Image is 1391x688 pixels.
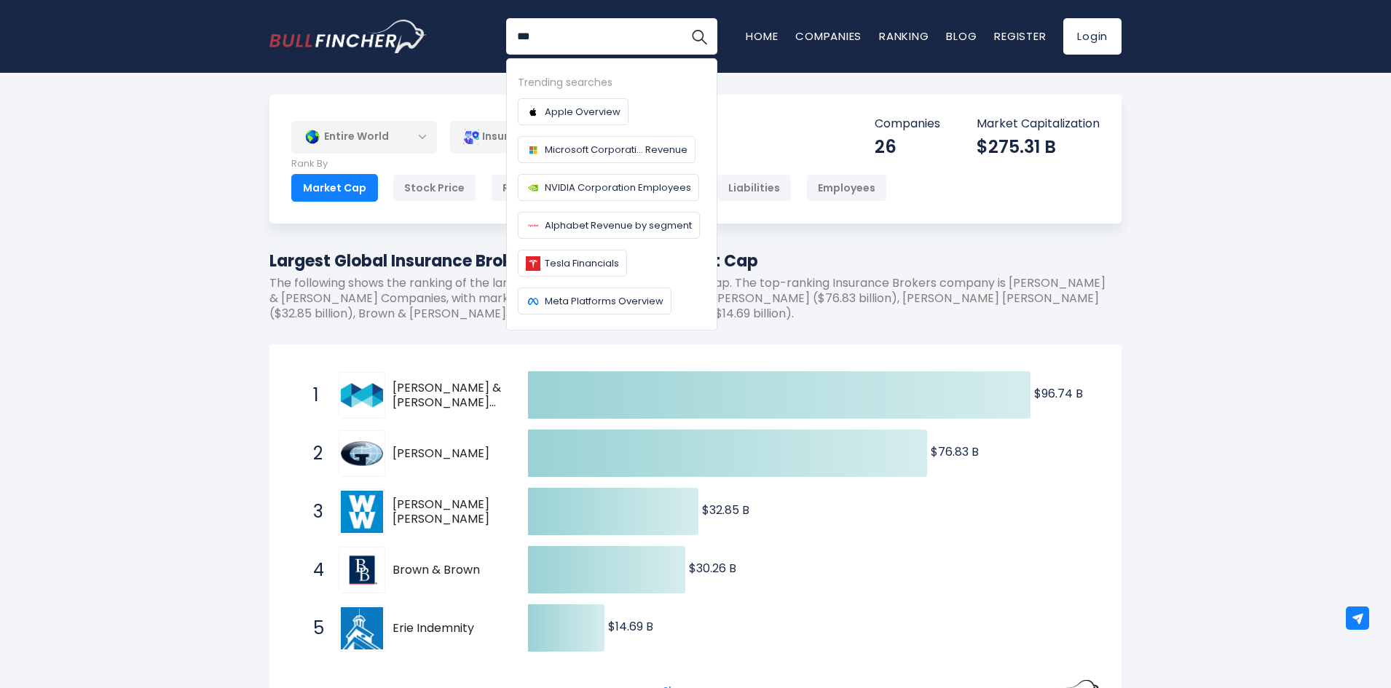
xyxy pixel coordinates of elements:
a: Tesla Financials [518,250,627,277]
button: Search [681,18,717,55]
p: The following shows the ranking of the largest Global companies by market cap. The top-ranking In... [269,276,1122,321]
text: $32.85 B [702,502,749,518]
text: $76.83 B [931,443,979,460]
img: Company logo [526,218,540,233]
span: [PERSON_NAME] [393,446,503,462]
text: $30.26 B [689,560,736,577]
img: Company logo [526,143,540,157]
text: $96.74 B [1034,385,1083,402]
p: Companies [875,116,940,132]
a: Home [746,28,778,44]
img: Company logo [526,105,540,119]
text: $14.69 B [608,618,653,635]
img: Marsh & McLennan Companies [341,374,383,416]
img: Company logo [526,256,540,271]
span: 1 [306,383,320,408]
img: Arthur J. Gallagher [341,432,383,475]
img: Bullfincher logo [269,20,427,53]
span: Microsoft Corporati... Revenue [545,142,687,157]
img: Erie Indemnity [341,607,383,649]
div: Stock Price [393,174,476,202]
span: Brown & Brown [393,563,503,578]
a: Blog [946,28,977,44]
span: 5 [306,616,320,641]
a: Go to homepage [269,20,426,53]
span: Alphabet Revenue by segment [545,218,692,233]
span: 2 [306,441,320,466]
h1: Largest Global Insurance Brokers Companies by Market Cap [269,249,1122,273]
a: Ranking [879,28,929,44]
div: Trending searches [518,74,706,91]
span: 3 [306,499,320,524]
a: Alphabet Revenue by segment [518,212,700,239]
div: Market Cap [291,174,378,202]
a: Login [1063,18,1122,55]
div: Employees [806,174,887,202]
a: Meta Platforms Overview [518,288,671,315]
a: Register [994,28,1046,44]
span: [PERSON_NAME] & [PERSON_NAME] Companies [393,381,503,411]
a: Companies [795,28,862,44]
a: Apple Overview [518,98,628,125]
img: Brown & Brown [341,549,383,591]
p: Market Capitalization [977,116,1100,132]
span: Apple Overview [545,104,620,119]
div: Revenue [491,174,559,202]
a: Microsoft Corporati... Revenue [518,136,695,163]
span: 4 [306,558,320,582]
span: [PERSON_NAME] [PERSON_NAME] [393,497,503,528]
div: $275.31 B [977,135,1100,158]
span: Erie Indemnity [393,621,503,636]
div: Entire World [291,120,437,154]
p: Rank By [291,158,887,170]
img: Willis Towers Watson [341,491,383,533]
div: Liabilities [717,174,792,202]
span: NVIDIA Corporation Employees [545,180,691,195]
span: Tesla Financials [545,256,619,271]
span: Meta Platforms Overview [545,293,663,309]
div: Insurance Brokers [450,120,705,154]
div: 26 [875,135,940,158]
img: Company logo [526,294,540,309]
img: Company logo [526,181,540,195]
a: NVIDIA Corporation Employees [518,174,699,201]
